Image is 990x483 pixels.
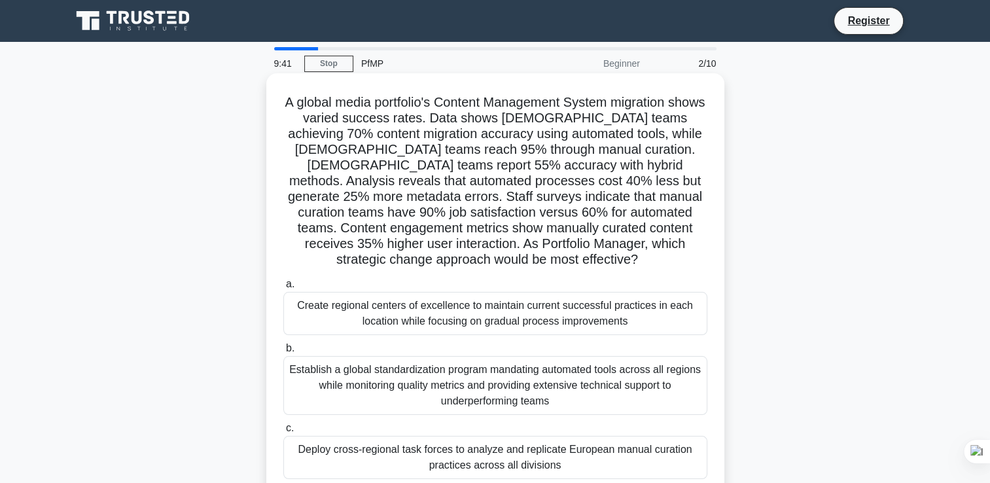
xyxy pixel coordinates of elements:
[533,50,648,77] div: Beginner
[648,50,724,77] div: 2/10
[286,342,294,353] span: b.
[353,50,533,77] div: PfMP
[283,436,707,479] div: Deploy cross-regional task forces to analyze and replicate European manual curation practices acr...
[266,50,304,77] div: 9:41
[282,94,709,268] h5: A global media portfolio's Content Management System migration shows varied success rates. Data s...
[286,422,294,433] span: c.
[283,292,707,335] div: Create regional centers of excellence to maintain current successful practices in each location w...
[840,12,897,29] a: Register
[286,278,294,289] span: a.
[304,56,353,72] a: Stop
[283,356,707,415] div: Establish a global standardization program mandating automated tools across all regions while mon...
